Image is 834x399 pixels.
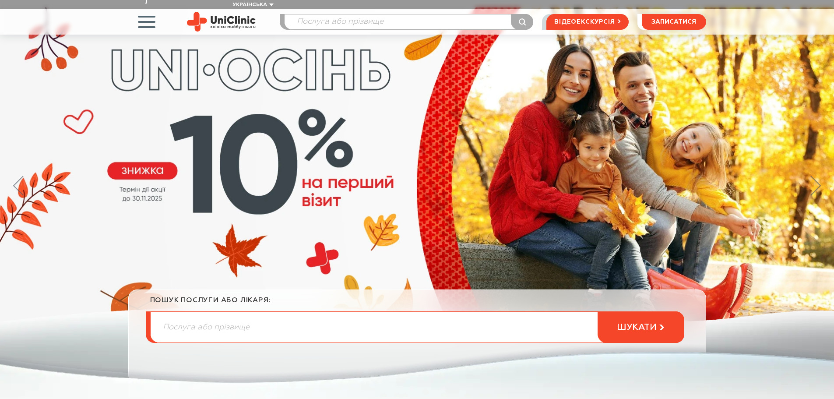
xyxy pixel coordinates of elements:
div: пошук послуги або лікаря: [150,296,684,311]
button: шукати [598,311,684,343]
input: Послуга або прізвище [285,14,533,29]
span: Українська [232,2,267,7]
span: записатися [651,19,696,25]
img: Uniclinic [187,12,256,32]
button: Українська [230,2,274,8]
span: відеоекскурсія [554,14,615,29]
span: шукати [617,322,657,333]
input: Послуга або прізвище [151,312,684,343]
a: відеоекскурсія [546,14,628,30]
button: записатися [642,14,706,30]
